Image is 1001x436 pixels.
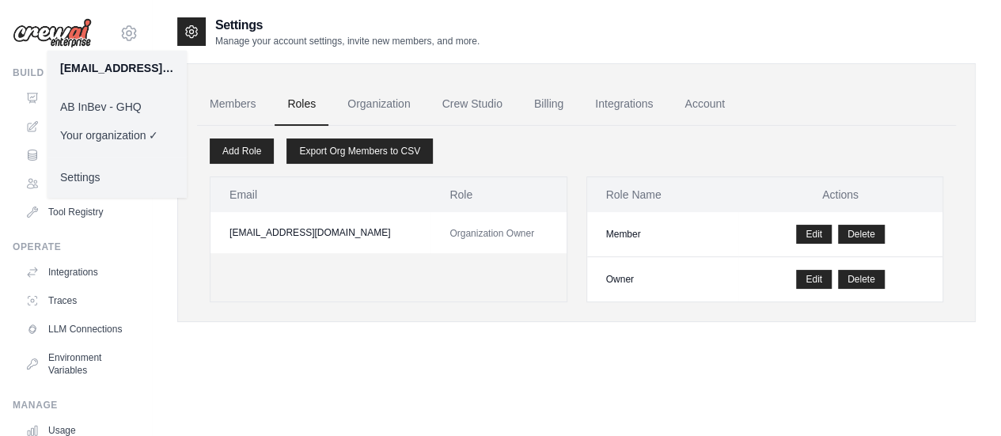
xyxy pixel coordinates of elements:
[587,177,738,212] th: Role Name
[215,35,480,47] p: Manage your account settings, invite new members, and more.
[19,114,138,139] a: Crew Studio
[449,228,534,239] span: Organization Owner
[19,317,138,342] a: LLM Connections
[215,16,480,35] h2: Settings
[19,345,138,383] a: Environment Variables
[521,83,576,126] a: Billing
[13,66,138,79] div: Build
[582,83,665,126] a: Integrations
[47,163,187,191] a: Settings
[19,199,138,225] a: Tool Registry
[19,288,138,313] a: Traces
[335,83,423,126] a: Organization
[197,83,268,126] a: Members
[796,225,832,244] a: Edit
[47,93,187,121] a: AB InBev - GHQ
[796,270,832,289] a: Edit
[13,18,92,48] img: Logo
[838,225,885,244] button: Delete
[19,142,138,168] a: Marketplace
[587,257,738,302] td: Owner
[210,177,430,212] th: Email
[587,212,738,257] td: Member
[19,171,138,196] a: Agents
[13,399,138,411] div: Manage
[838,270,885,289] button: Delete
[430,177,566,212] th: Role
[210,212,430,253] td: [EMAIL_ADDRESS][DOMAIN_NAME]
[13,241,138,253] div: Operate
[19,260,138,285] a: Integrations
[922,360,1001,436] iframe: Chat Widget
[738,177,942,212] th: Actions
[60,60,174,76] div: [EMAIL_ADDRESS][DOMAIN_NAME]
[47,121,187,150] a: Your organization ✓
[286,138,433,164] a: Export Org Members to CSV
[19,85,138,111] a: Automations
[430,83,515,126] a: Crew Studio
[210,138,274,164] a: Add Role
[275,83,328,126] a: Roles
[672,83,737,126] a: Account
